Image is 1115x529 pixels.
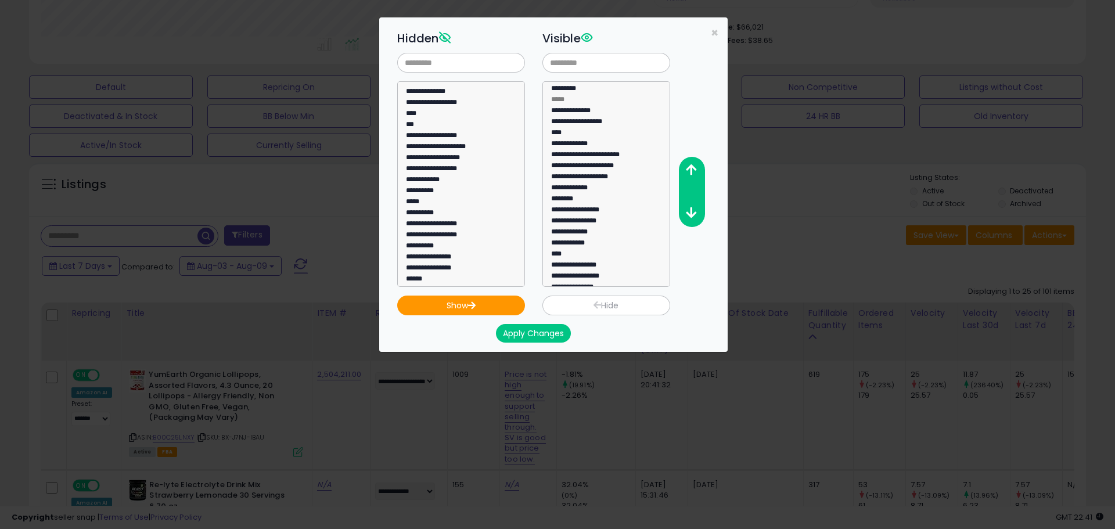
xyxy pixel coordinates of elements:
[542,296,670,315] button: Hide
[397,296,525,315] button: Show
[496,324,571,343] button: Apply Changes
[711,24,718,41] span: ×
[542,30,670,47] h3: Visible
[397,30,525,47] h3: Hidden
